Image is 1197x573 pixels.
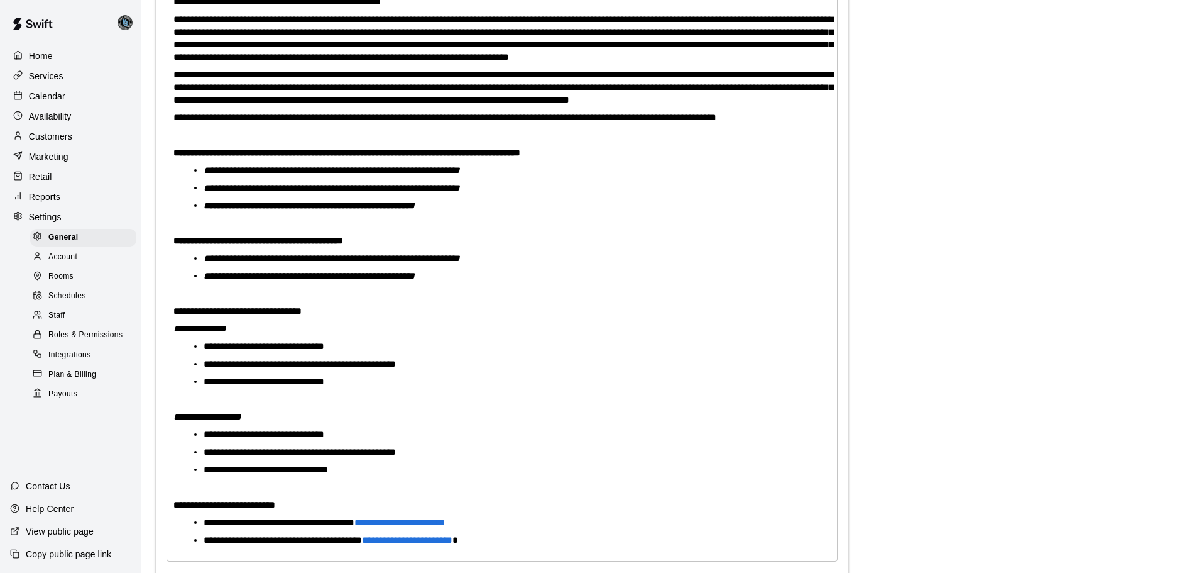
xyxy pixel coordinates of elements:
[48,369,96,381] span: Plan & Billing
[30,306,141,326] a: Staff
[26,525,94,538] p: View public page
[30,366,136,384] div: Plan & Billing
[30,365,141,384] a: Plan & Billing
[29,110,72,123] p: Availability
[10,127,131,146] a: Customers
[30,326,136,344] div: Roles & Permissions
[10,167,131,186] a: Retail
[26,503,74,515] p: Help Center
[48,251,77,264] span: Account
[48,349,91,362] span: Integrations
[29,191,60,203] p: Reports
[10,208,131,226] a: Settings
[30,287,141,306] a: Schedules
[48,329,123,342] span: Roles & Permissions
[29,50,53,62] p: Home
[48,388,77,401] span: Payouts
[30,386,136,403] div: Payouts
[48,290,86,303] span: Schedules
[10,47,131,65] a: Home
[30,345,141,365] a: Integrations
[30,248,136,266] div: Account
[29,90,65,103] p: Calendar
[48,231,79,244] span: General
[118,15,133,30] img: Danny Lake
[26,548,111,560] p: Copy public page link
[30,287,136,305] div: Schedules
[30,384,141,404] a: Payouts
[30,267,141,287] a: Rooms
[29,170,52,183] p: Retail
[115,10,141,35] div: Danny Lake
[30,268,136,286] div: Rooms
[10,87,131,106] a: Calendar
[10,107,131,126] a: Availability
[26,480,70,492] p: Contact Us
[29,130,72,143] p: Customers
[29,70,63,82] p: Services
[30,347,136,364] div: Integrations
[29,211,62,223] p: Settings
[10,67,131,86] a: Services
[29,150,68,163] p: Marketing
[48,309,65,322] span: Staff
[30,307,136,325] div: Staff
[10,147,131,166] a: Marketing
[30,228,141,247] a: General
[30,247,141,267] a: Account
[48,270,74,283] span: Rooms
[30,326,141,345] a: Roles & Permissions
[30,229,136,247] div: General
[10,187,131,206] a: Reports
